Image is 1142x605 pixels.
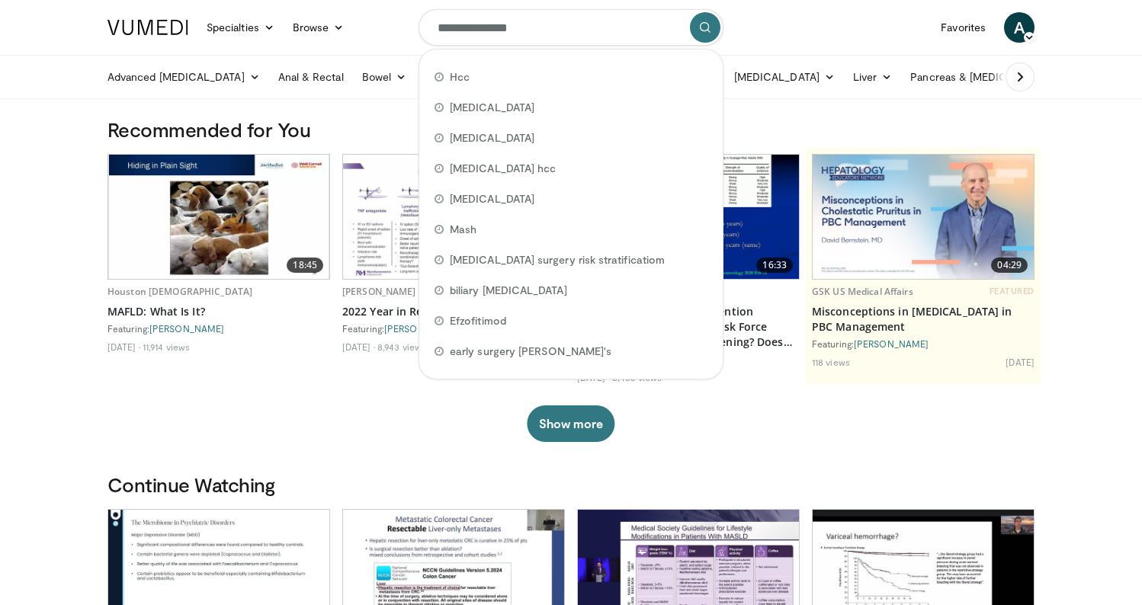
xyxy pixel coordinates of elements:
[1004,12,1035,43] a: A
[450,100,534,115] span: [MEDICAL_DATA]
[812,338,1035,350] div: Featuring:
[107,304,330,319] a: MAFLD: What Is It?
[343,155,564,279] img: c8f6342a-03ba-4a11-b6ec-66ffec6acc41.620x360_q85_upscale.jpg
[419,9,723,46] input: Search topics, interventions
[450,283,567,298] span: biliary [MEDICAL_DATA]
[932,12,995,43] a: Favorites
[527,405,614,442] button: Show more
[450,191,534,206] span: [MEDICAL_DATA]
[450,130,534,146] span: [MEDICAL_DATA]
[415,62,534,92] a: [MEDICAL_DATA]
[990,286,1035,296] span: FEATURED
[844,62,901,92] a: Liver
[107,322,330,335] div: Featuring:
[98,62,269,92] a: Advanced [MEDICAL_DATA]
[450,161,556,176] span: [MEDICAL_DATA] hcc
[450,222,476,237] span: Mash
[812,304,1035,335] a: Misconceptions in [MEDICAL_DATA] in PBC Management
[107,472,1035,497] h3: Continue Watching
[107,341,140,353] li: [DATE]
[377,341,426,353] li: 8,943 views
[1006,356,1035,368] li: [DATE]
[143,341,190,353] li: 11,914 views
[342,322,565,335] div: Featuring:
[107,285,252,298] a: Houston [DEMOGRAPHIC_DATA]
[450,313,506,328] span: Efzofitimod
[342,304,565,319] a: 2022 Year in Review: [MEDICAL_DATA]
[197,12,284,43] a: Specialties
[901,62,1079,92] a: Pancreas & [MEDICAL_DATA]
[342,341,375,353] li: [DATE]
[287,258,323,273] span: 18:45
[353,62,415,92] a: Bowel
[812,285,913,298] a: GSK US Medical Affairs
[149,323,224,334] a: [PERSON_NAME]
[812,356,850,368] li: 118 views
[343,155,564,279] a: 24:22
[813,155,1034,279] img: aa8aa058-1558-4842-8c0c-0d4d7a40e65d.jpg.620x360_q85_upscale.jpg
[854,338,929,349] a: [PERSON_NAME]
[384,323,459,334] a: [PERSON_NAME]
[284,12,354,43] a: Browse
[991,258,1028,273] span: 04:29
[107,20,188,35] img: VuMedi Logo
[756,258,793,273] span: 16:33
[450,69,470,85] span: Hcc
[108,155,329,279] a: 18:45
[813,155,1034,279] a: 04:29
[342,285,416,298] a: [PERSON_NAME]
[107,117,1035,142] h3: Recommended for You
[109,155,329,279] img: 413dc738-b12d-4fd3-9105-56a13100a2ee.620x360_q85_upscale.jpg
[450,344,611,359] span: early surgery [PERSON_NAME]'s
[725,62,844,92] a: [MEDICAL_DATA]
[450,252,665,267] span: [MEDICAL_DATA] surgery risk stratificatiom
[269,62,353,92] a: Anal & Rectal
